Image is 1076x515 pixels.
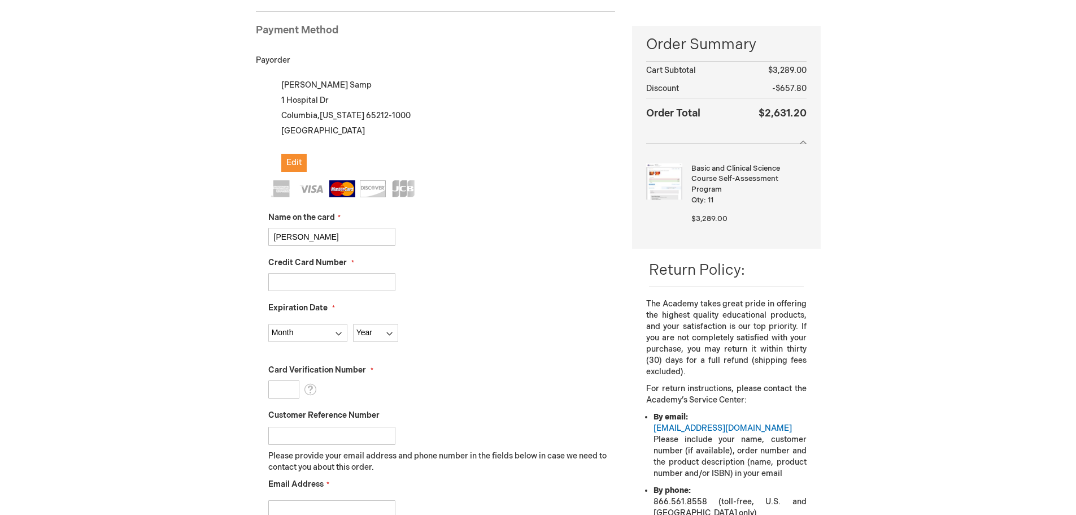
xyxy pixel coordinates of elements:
p: For return instructions, please contact the Academy’s Service Center: [646,383,806,406]
input: Card Verification Number [268,380,299,399]
img: Discover [360,180,386,197]
a: [EMAIL_ADDRESS][DOMAIN_NAME] [654,423,792,433]
span: Payorder [256,55,290,65]
span: Expiration Date [268,303,328,313]
span: Email Address [268,479,324,489]
img: American Express [268,180,294,197]
strong: Order Total [646,105,700,121]
span: Credit Card Number [268,258,347,267]
input: Credit Card Number [268,273,395,291]
span: Customer Reference Number [268,410,380,420]
strong: Basic and Clinical Science Course Self-Assessment Program [691,163,803,195]
span: Order Summary [646,34,806,61]
span: Edit [286,158,302,167]
strong: By phone: [654,486,691,495]
span: $3,289.00 [691,214,728,223]
span: Qty [691,196,704,205]
img: Basic and Clinical Science Course Self-Assessment Program [646,163,682,200]
span: [US_STATE] [320,111,364,120]
span: $3,289.00 [768,66,807,75]
p: The Academy takes great pride in offering the highest quality educational products, and your sati... [646,298,806,378]
span: $2,631.20 [759,107,807,119]
span: Card Verification Number [268,365,366,375]
p: Please provide your email address and phone number in the fields below in case we need to contact... [268,451,616,473]
button: Edit [281,154,307,172]
li: Please include your name, customer number (if available), order number and the product descriptio... [654,412,806,479]
span: -$657.80 [772,84,807,93]
span: Name on the card [268,213,335,222]
img: MasterCard [329,180,355,197]
img: JCB [390,180,416,197]
img: Visa [299,180,325,197]
span: Return Policy: [649,262,745,279]
strong: By email: [654,412,688,422]
div: [PERSON_NAME] Samp 1 Hospital Dr Columbia , 65212-1000 [GEOGRAPHIC_DATA] [268,77,616,172]
div: Payment Method [256,23,616,44]
span: Discount [646,84,679,93]
th: Cart Subtotal [646,62,735,80]
span: 11 [708,196,713,205]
